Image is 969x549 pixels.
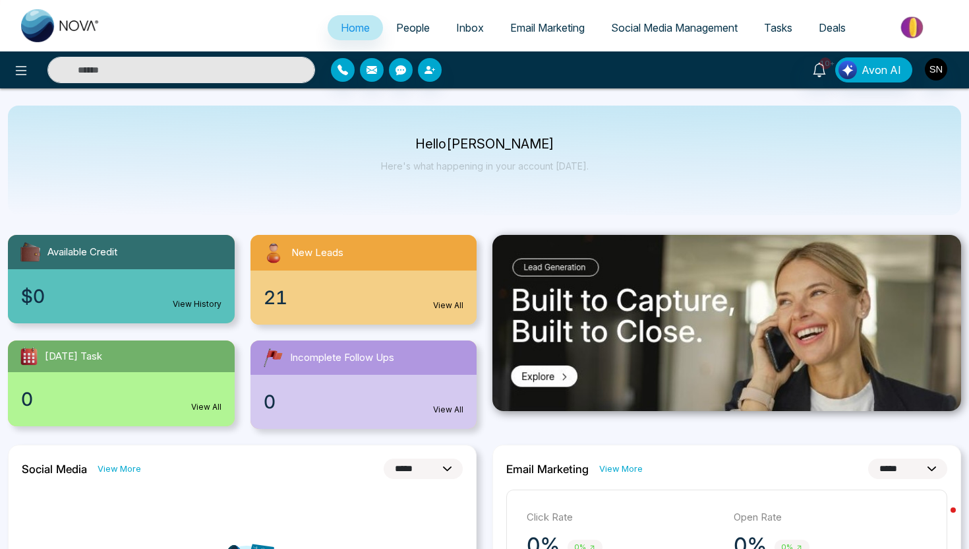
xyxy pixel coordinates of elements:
img: . [492,235,961,411]
span: Tasks [764,21,792,34]
img: Market-place.gif [866,13,961,42]
span: Inbox [456,21,484,34]
a: Tasks [751,15,806,40]
img: followUps.svg [261,346,285,370]
a: View All [191,401,221,413]
img: User Avatar [925,58,947,81]
img: todayTask.svg [18,346,40,367]
a: View All [433,300,463,311]
span: 0 [21,385,33,413]
a: Inbox [443,15,497,40]
a: Social Media Management [598,15,751,40]
span: 21 [264,284,287,311]
a: New Leads21View All [243,235,485,325]
img: Nova CRM Logo [21,9,100,42]
img: availableCredit.svg [18,240,42,264]
span: [DATE] Task [45,349,102,364]
h2: Social Media [22,463,87,476]
span: People [396,21,430,34]
img: Lead Flow [838,61,857,79]
img: newLeads.svg [261,240,286,265]
span: Social Media Management [611,21,738,34]
a: Incomplete Follow Ups0View All [243,340,485,429]
span: $0 [21,282,45,310]
a: 10+ [804,57,835,81]
p: Click Rate [527,510,720,525]
a: Email Marketing [497,15,598,40]
span: New Leads [291,245,343,261]
h2: Email Marketing [506,463,589,476]
span: 0 [264,388,276,416]
span: 10+ [819,57,831,69]
a: View More [599,463,643,475]
span: Avon AI [862,62,901,78]
a: Home [328,15,383,40]
span: Email Marketing [510,21,585,34]
button: Avon AI [835,57,912,82]
a: View History [173,298,221,310]
a: People [383,15,443,40]
span: Incomplete Follow Ups [290,350,394,366]
span: Deals [819,21,846,34]
span: Available Credit [47,245,117,260]
p: Open Rate [734,510,927,525]
p: Hello [PERSON_NAME] [381,139,589,150]
a: View More [98,463,141,475]
span: Home [341,21,370,34]
a: Deals [806,15,859,40]
p: Here's what happening in your account [DATE]. [381,160,589,172]
iframe: Intercom live chat [924,504,956,536]
a: View All [433,404,463,416]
